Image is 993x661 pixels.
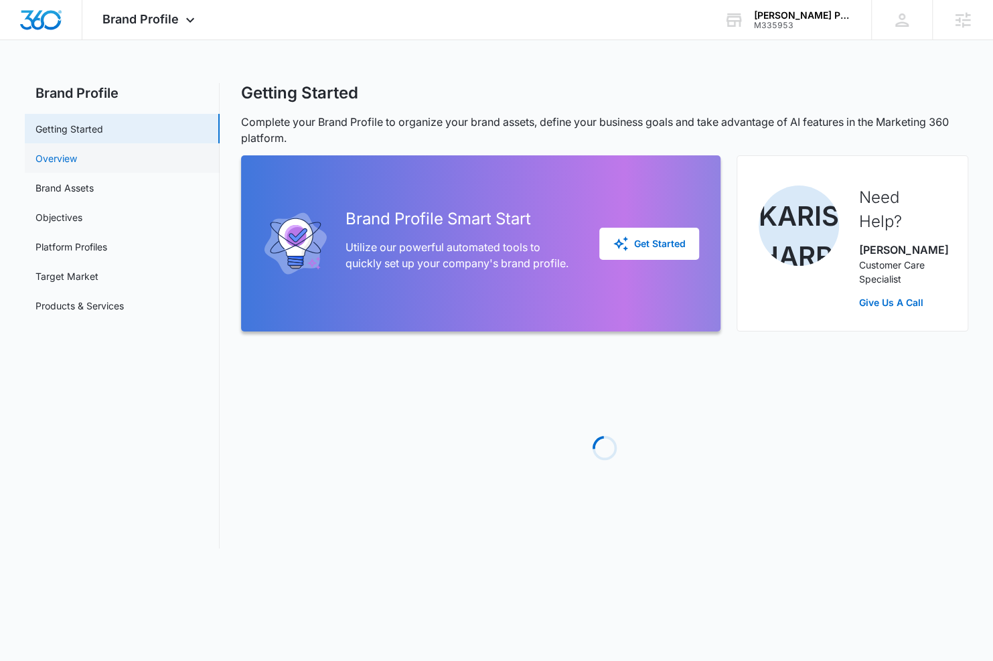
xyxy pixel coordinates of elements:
div: Get Started [613,236,686,252]
a: Objectives [35,210,82,224]
a: Getting Started [35,122,103,136]
a: Products & Services [35,299,124,313]
a: Give Us A Call [859,295,946,309]
h2: Brand Profile Smart Start [346,207,578,231]
button: Get Started [599,228,699,260]
h2: Need Help? [859,186,946,234]
h1: Getting Started [241,83,358,103]
img: Karissa Harris [759,186,839,266]
p: Customer Care Specialist [859,258,946,286]
p: Utilize our powerful automated tools to quickly set up your company's brand profile. [346,239,578,271]
a: Platform Profiles [35,240,107,254]
a: Target Market [35,269,98,283]
div: account name [754,10,852,21]
a: Brand Assets [35,181,94,195]
h2: Brand Profile [25,83,220,103]
p: [PERSON_NAME] [859,242,946,258]
a: Overview [35,151,77,165]
p: Complete your Brand Profile to organize your brand assets, define your business goals and take ad... [241,114,968,146]
span: Brand Profile [102,12,179,26]
div: account id [754,21,852,30]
